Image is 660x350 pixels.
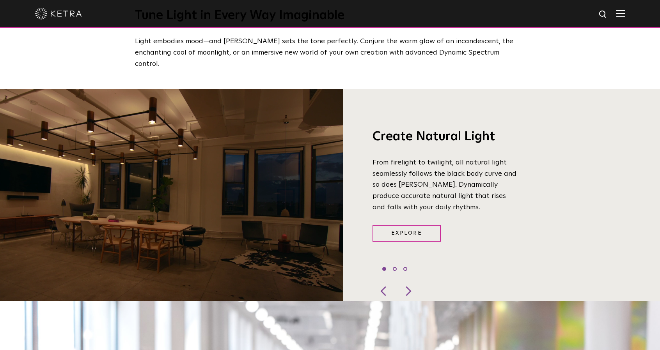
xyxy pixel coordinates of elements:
h3: Create Natural Light [373,129,519,145]
a: Explore [373,225,441,242]
img: search icon [598,10,608,19]
p: From firelight to twilight, all natural light seamlessly follows the black body curve and so does... [373,157,519,213]
p: Light embodies mood—and [PERSON_NAME] sets the tone perfectly. Conjure the warm glow of an incand... [135,36,521,69]
img: Hamburger%20Nav.svg [616,10,625,17]
img: ketra-logo-2019-white [35,8,82,19]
